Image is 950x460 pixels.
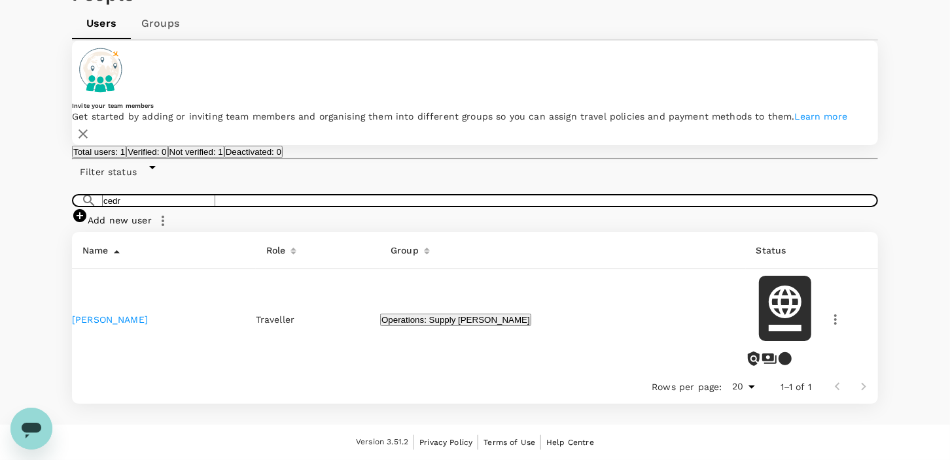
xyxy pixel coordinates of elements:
input: Search for a user [102,195,215,207]
span: Filter status [72,167,145,177]
a: Add new user [72,215,152,225]
p: Rows per page: [652,380,722,393]
a: Privacy Policy [419,435,472,450]
p: Get started by adding or inviting team members and organising them into different groups so you c... [72,110,878,123]
iframe: Button to launch messaging window [10,408,52,450]
a: Groups [131,8,190,39]
th: Status [746,232,824,269]
p: 1–1 of 1 [781,380,811,393]
h6: Invite your team members [72,101,878,110]
img: onboarding-banner [72,41,130,98]
span: Terms of Use [484,438,535,447]
span: Traveller [256,314,294,325]
a: Learn more [795,111,848,122]
button: Not verified: 1 [168,146,224,158]
a: [PERSON_NAME] [72,314,148,325]
span: Help Centre [546,438,594,447]
span: Operations: Supply [PERSON_NAME] [381,315,530,325]
button: Deactivated: 0 [224,146,283,158]
span: Version 3.51.2 [356,436,408,449]
div: Name [77,237,109,258]
button: Total users: 1 [72,146,126,158]
a: Help Centre [546,435,594,450]
a: Terms of Use [484,435,535,450]
div: Group [385,237,419,258]
div: Role [261,237,286,258]
a: Users [72,8,131,39]
button: Verified: 0 [126,146,167,158]
button: close [72,123,94,145]
div: 20 [727,377,759,396]
button: Operations: Supply [PERSON_NAME] [380,314,531,326]
span: Privacy Policy [419,438,472,447]
div: Filter status [72,159,878,178]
